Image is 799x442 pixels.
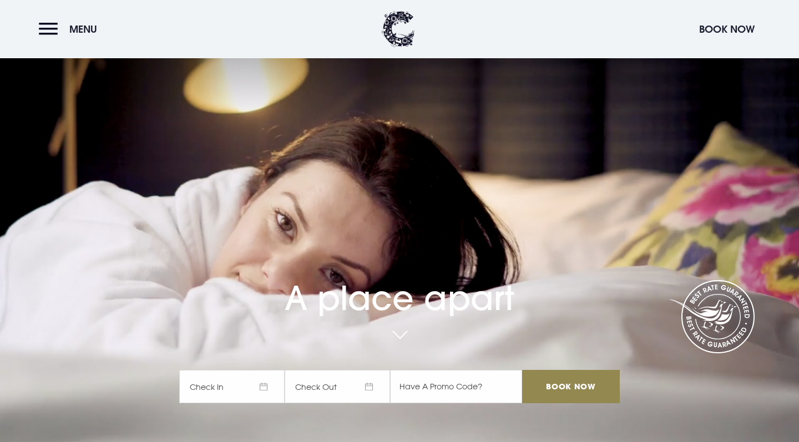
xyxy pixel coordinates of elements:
[69,23,97,35] span: Menu
[179,370,285,403] span: Check In
[694,17,760,41] button: Book Now
[179,251,620,318] h1: A place apart
[382,11,415,47] img: Clandeboye Lodge
[390,370,522,403] input: Have A Promo Code?
[285,370,390,403] span: Check Out
[522,370,620,403] input: Book Now
[39,17,103,41] button: Menu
